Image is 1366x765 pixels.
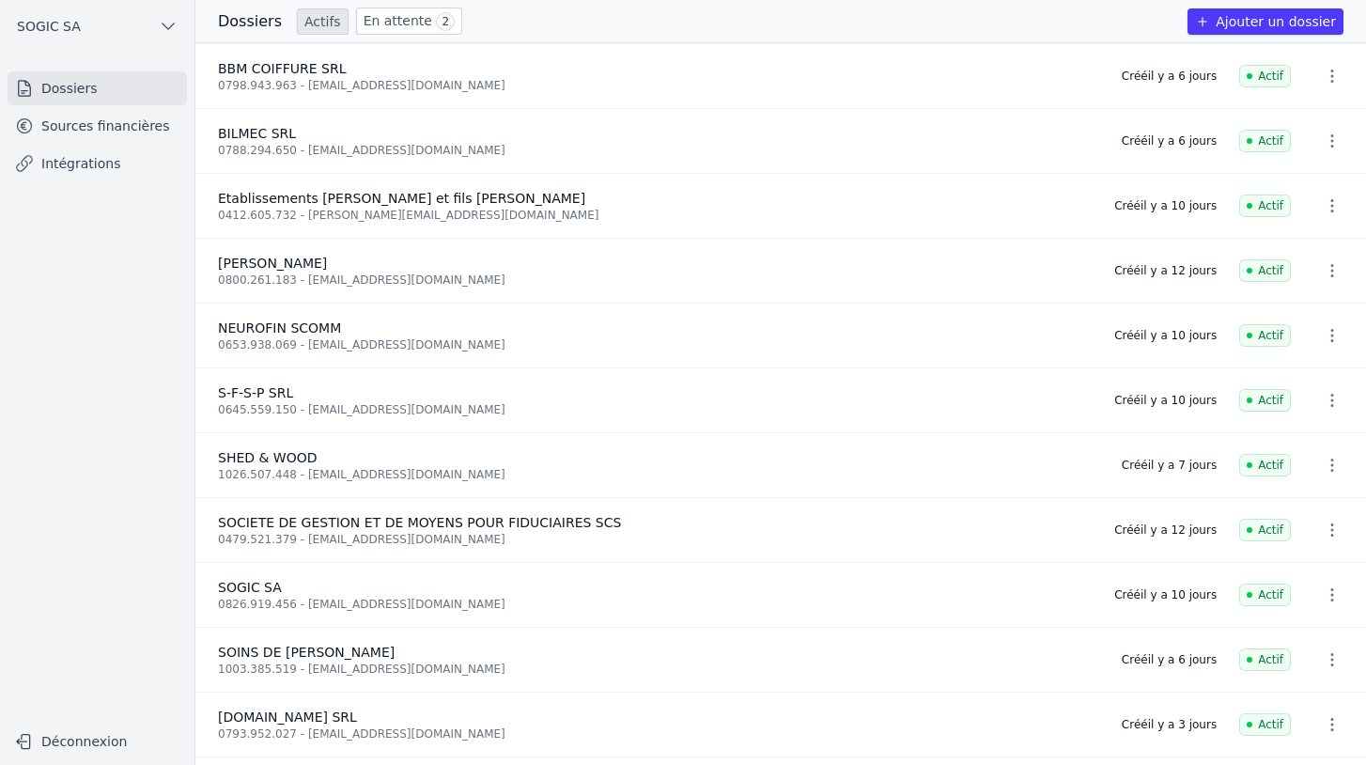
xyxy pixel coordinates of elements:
[218,78,1099,93] div: 0798.943.963 - [EMAIL_ADDRESS][DOMAIN_NAME]
[1239,130,1291,152] span: Actif
[218,467,1099,482] div: 1026.507.448 - [EMAIL_ADDRESS][DOMAIN_NAME]
[1239,324,1291,347] span: Actif
[1122,69,1217,84] div: Créé il y a 6 jours
[218,710,357,725] span: [DOMAIN_NAME] SRL
[1122,133,1217,148] div: Créé il y a 6 jours
[1114,263,1217,278] div: Créé il y a 12 jours
[1122,458,1217,473] div: Créé il y a 7 jours
[1187,8,1343,35] button: Ajouter un dossier
[218,597,1092,612] div: 0826.919.456 - [EMAIL_ADDRESS][DOMAIN_NAME]
[1239,65,1291,87] span: Actif
[218,61,346,76] span: BBM COIFFURE SRL
[218,450,318,465] span: SHED & WOOD
[1239,454,1291,476] span: Actif
[218,208,1092,223] div: 0412.605.732 - [PERSON_NAME][EMAIL_ADDRESS][DOMAIN_NAME]
[1114,523,1217,538] div: Créé il y a 12 jours
[1239,519,1291,541] span: Actif
[1114,393,1217,408] div: Créé il y a 10 jours
[8,726,187,757] button: Déconnexion
[218,10,282,33] h3: Dossiers
[8,109,187,143] a: Sources financières
[218,256,327,271] span: [PERSON_NAME]
[436,12,455,31] span: 2
[1239,713,1291,736] span: Actif
[1122,652,1217,667] div: Créé il y a 6 jours
[218,402,1092,417] div: 0645.559.150 - [EMAIL_ADDRESS][DOMAIN_NAME]
[218,191,585,206] span: Etablissements [PERSON_NAME] et fils [PERSON_NAME]
[218,580,282,595] span: SOGIC SA
[218,385,293,400] span: S-F-S-P SRL
[218,515,621,530] span: SOCIETE DE GESTION ET DE MOYENS POUR FIDUCIAIRES SCS
[218,320,341,336] span: NEUROFIN SCOMM
[8,71,187,105] a: Dossiers
[1114,198,1217,213] div: Créé il y a 10 jours
[297,8,349,35] a: Actifs
[218,143,1099,158] div: 0788.294.650 - [EMAIL_ADDRESS][DOMAIN_NAME]
[1239,584,1291,606] span: Actif
[17,17,81,36] span: SOGIC SA
[218,662,1099,677] div: 1003.385.519 - [EMAIL_ADDRESS][DOMAIN_NAME]
[218,726,1099,742] div: 0793.952.027 - [EMAIL_ADDRESS][DOMAIN_NAME]
[1239,389,1291,412] span: Actif
[8,11,187,41] button: SOGIC SA
[1122,717,1217,732] div: Créé il y a 3 jours
[218,126,296,141] span: BILMEC SRL
[1114,587,1217,602] div: Créé il y a 10 jours
[218,273,1092,288] div: 0800.261.183 - [EMAIL_ADDRESS][DOMAIN_NAME]
[8,147,187,180] a: Intégrations
[356,8,462,35] a: En attente 2
[1239,648,1291,671] span: Actif
[218,337,1092,352] div: 0653.938.069 - [EMAIL_ADDRESS][DOMAIN_NAME]
[1114,328,1217,343] div: Créé il y a 10 jours
[218,645,395,660] span: SOINS DE [PERSON_NAME]
[1239,259,1291,282] span: Actif
[218,532,1092,547] div: 0479.521.379 - [EMAIL_ADDRESS][DOMAIN_NAME]
[1239,195,1291,217] span: Actif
